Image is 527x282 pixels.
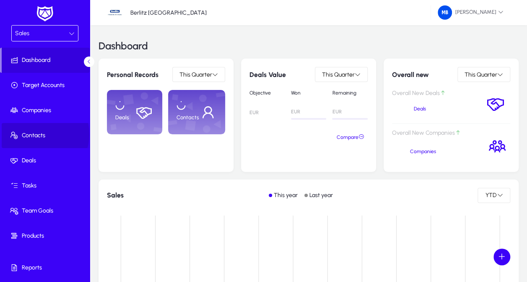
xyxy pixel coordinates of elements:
[130,9,207,16] p: Berlitz [GEOGRAPHIC_DATA]
[99,41,148,51] h3: Dashboard
[249,90,285,96] p: Objective
[2,182,91,190] span: Tasks
[332,90,368,96] p: Remaining
[431,5,510,20] button: [PERSON_NAME]
[457,67,510,82] button: This Quarter
[438,5,504,20] span: [PERSON_NAME]
[2,255,91,280] a: Reports
[478,188,510,203] button: YTD
[2,198,91,223] a: Team Goals
[410,149,443,154] p: Companies
[2,56,90,64] span: Dashboard
[2,232,91,240] span: Products
[337,131,364,144] span: Compare
[179,71,212,78] span: This Quarter
[2,207,91,215] span: Team Goals
[107,191,124,199] h1: Sales
[392,90,478,97] p: Overall New Deals
[291,109,327,115] p: EUR
[333,130,368,145] button: Compare
[414,106,437,112] p: Deals
[2,98,91,123] a: Companies
[172,67,225,82] button: This Quarter
[309,192,333,199] p: Last year
[392,130,482,137] p: Overall New Companies
[2,223,91,249] a: Products
[392,71,429,79] h6: Overall new
[2,106,91,115] span: Companies
[177,114,199,121] p: Contacts
[249,110,285,116] p: EUR
[438,5,452,20] img: 225.png
[274,192,298,199] p: This year
[2,131,91,140] span: Contacts
[2,173,91,198] a: Tasks
[485,192,497,199] span: YTD
[332,109,368,115] p: EUR
[291,90,327,96] p: Won
[107,5,123,21] img: 34.jpg
[115,114,135,121] p: Deals
[315,67,368,82] button: This Quarter
[2,81,91,90] span: Target Accounts
[322,71,355,78] span: This Quarter
[107,71,158,79] h6: Personal Records
[2,73,91,98] a: Target Accounts
[2,264,91,272] span: Reports
[15,30,29,37] span: Sales
[2,156,91,165] span: Deals
[465,71,497,78] span: This Quarter
[34,5,55,23] img: white-logo.png
[249,71,286,79] h6: Deals Value
[2,148,91,173] a: Deals
[2,123,91,148] a: Contacts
